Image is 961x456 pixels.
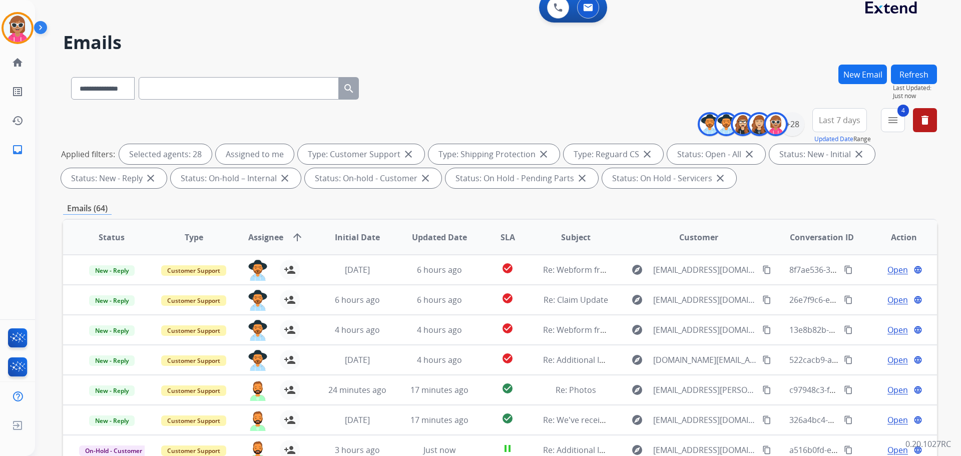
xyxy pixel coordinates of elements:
mat-icon: close [714,172,726,184]
span: Open [887,354,908,366]
span: Open [887,414,908,426]
mat-icon: explore [631,414,643,426]
span: Customer Support [161,355,226,366]
mat-icon: content_copy [762,295,771,304]
mat-icon: close [576,172,588,184]
span: [DATE] [345,354,370,365]
mat-icon: menu [887,114,899,126]
span: On-Hold - Customer [79,445,148,456]
h2: Emails [63,33,937,53]
img: agent-avatar [248,380,268,401]
span: Conversation ID [790,231,854,243]
mat-icon: close [419,172,431,184]
span: [EMAIL_ADDRESS][PERSON_NAME][DOMAIN_NAME] [653,384,756,396]
mat-icon: inbox [12,144,24,156]
img: agent-avatar [248,320,268,341]
mat-icon: content_copy [844,265,853,274]
span: [EMAIL_ADDRESS][DOMAIN_NAME] [653,444,756,456]
span: [EMAIL_ADDRESS][DOMAIN_NAME] [653,414,756,426]
th: Action [855,220,937,255]
mat-icon: language [913,355,922,364]
span: Subject [561,231,591,243]
span: Open [887,324,908,336]
span: 522cacb9-a05f-4e4c-90f3-4ac34e9caeff [789,354,934,365]
span: 17 minutes ago [410,414,468,425]
mat-icon: content_copy [844,295,853,304]
mat-icon: close [402,148,414,160]
mat-icon: person_add [284,324,296,336]
span: Updated Date [412,231,467,243]
span: New - Reply [89,415,135,426]
button: Updated Date [814,135,853,143]
span: Re: Webform from [EMAIL_ADDRESS][DOMAIN_NAME] on [DATE] [543,324,783,335]
mat-icon: close [641,148,653,160]
mat-icon: explore [631,354,643,366]
span: Customer [679,231,718,243]
mat-icon: content_copy [844,415,853,424]
mat-icon: language [913,385,922,394]
div: Type: Shipping Protection [428,144,560,164]
span: 17 minutes ago [410,384,468,395]
mat-icon: language [913,265,922,274]
span: [EMAIL_ADDRESS][DOMAIN_NAME] [653,294,756,306]
span: 8f7ae536-3f91-4a26-b7fa-3a1cf6adccae [789,264,935,275]
mat-icon: pause [502,442,514,454]
p: Emails (64) [63,202,112,215]
mat-icon: explore [631,384,643,396]
mat-icon: content_copy [844,325,853,334]
mat-icon: explore [631,294,643,306]
mat-icon: history [12,115,24,127]
div: +28 [780,112,804,136]
div: Selected agents: 28 [119,144,212,164]
div: Assigned to me [216,144,294,164]
span: 26e7f9c6-e4b4-4354-afb1-c095b24b75a4 [789,294,940,305]
button: New Email [838,65,887,84]
span: Open [887,384,908,396]
span: Re: Claim Update [544,294,608,305]
span: 6 hours ago [335,294,380,305]
mat-icon: home [12,57,24,69]
span: Open [887,294,908,306]
span: Re: Webform from [EMAIL_ADDRESS][DOMAIN_NAME] on [DATE] [543,264,783,275]
mat-icon: language [913,295,922,304]
mat-icon: close [279,172,291,184]
span: 4 hours ago [417,324,462,335]
mat-icon: check_circle [502,352,514,364]
span: Assignee [248,231,283,243]
mat-icon: close [853,148,865,160]
span: 4 hours ago [335,324,380,335]
mat-icon: language [913,445,922,454]
span: [DOMAIN_NAME][EMAIL_ADDRESS][DOMAIN_NAME] [653,354,756,366]
div: Status: New - Reply [61,168,167,188]
mat-icon: check_circle [502,382,514,394]
mat-icon: check_circle [502,292,514,304]
div: Status: On Hold - Pending Parts [445,168,598,188]
span: 4 hours ago [417,354,462,365]
span: SLA [501,231,515,243]
span: Open [887,264,908,276]
mat-icon: language [913,415,922,424]
mat-icon: person_add [284,444,296,456]
p: 0.20.1027RC [905,438,951,450]
span: New - Reply [89,355,135,366]
span: 13e8b82b-a319-4ba3-9a0d-523905b4d689 [789,324,946,335]
span: Initial Date [335,231,380,243]
span: 326a4bc4-d02e-40e4-b365-a7a248b094a0 [789,414,945,425]
span: [DATE] [345,414,370,425]
div: Type: Reguard CS [564,144,663,164]
div: Status: On Hold - Servicers [602,168,736,188]
mat-icon: explore [631,324,643,336]
p: Applied filters: [61,148,115,160]
mat-icon: check_circle [502,262,514,274]
mat-icon: person_add [284,414,296,426]
span: Customer Support [161,415,226,426]
mat-icon: content_copy [762,385,771,394]
span: Open [887,444,908,456]
span: New - Reply [89,385,135,396]
span: New - Reply [89,265,135,276]
div: Status: Open - All [667,144,765,164]
mat-icon: delete [919,114,931,126]
span: Re: We've received your product [543,414,665,425]
mat-icon: arrow_upward [291,231,303,243]
span: Re: Additional Information [543,444,642,455]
